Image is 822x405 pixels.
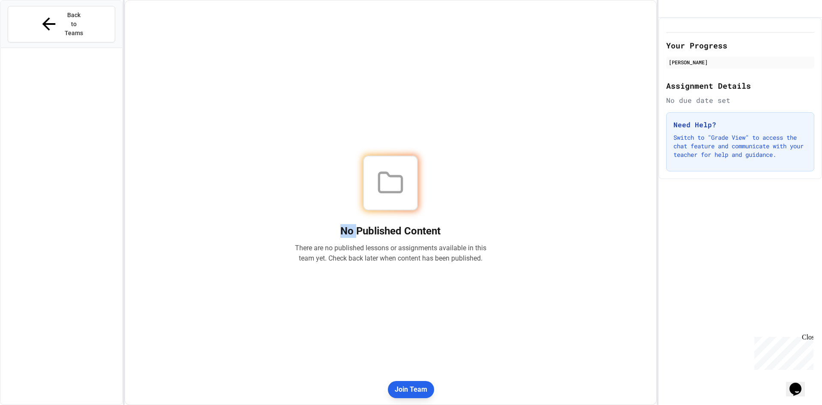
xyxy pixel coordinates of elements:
[751,333,813,370] iframe: chat widget
[295,224,486,238] h2: No Published Content
[666,95,814,105] div: No due date set
[666,80,814,92] h2: Assignment Details
[673,133,807,159] p: Switch to "Grade View" to access the chat feature and communicate with your teacher for help and ...
[8,6,115,42] button: Back to Teams
[388,381,434,398] button: Join Team
[666,39,814,51] h2: Your Progress
[673,120,807,130] h3: Need Help?
[786,371,813,396] iframe: chat widget
[669,58,812,66] div: [PERSON_NAME]
[295,243,486,264] p: There are no published lessons or assignments available in this team yet. Check back later when c...
[3,3,59,54] div: Chat with us now!Close
[64,11,84,38] span: Back to Teams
